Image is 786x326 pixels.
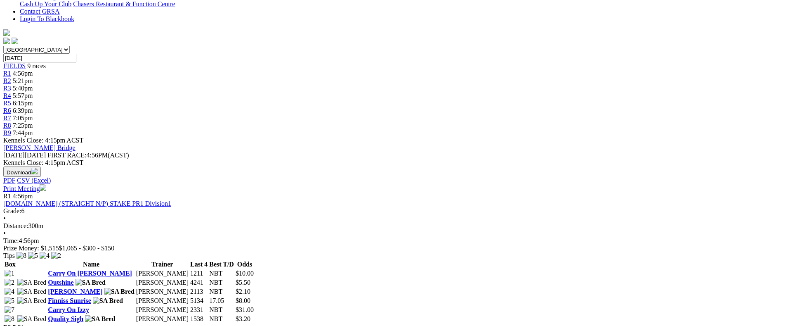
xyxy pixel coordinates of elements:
img: 8 [17,252,26,259]
img: logo-grsa-white.png [3,29,10,36]
span: $2.10 [236,288,250,295]
td: NBT [209,288,234,296]
a: R2 [3,77,11,84]
img: 7 [5,306,14,314]
a: R4 [3,92,11,99]
a: Chasers Restaurant & Function Centre [73,0,175,7]
td: 1211 [190,269,208,278]
span: 5:57pm [13,92,33,99]
a: R1 [3,70,11,77]
td: NBT [209,278,234,287]
span: $31.00 [236,306,254,313]
span: [DATE] [3,152,46,159]
span: 6:39pm [13,107,33,114]
td: [PERSON_NAME] [136,297,189,305]
img: twitter.svg [12,38,18,44]
img: SA Bred [76,279,106,286]
span: 7:05pm [13,114,33,121]
img: 2 [51,252,61,259]
a: Print Meeting [3,185,46,192]
img: facebook.svg [3,38,10,44]
td: 5134 [190,297,208,305]
th: Name [47,260,135,269]
a: FIELDS [3,62,26,69]
span: Grade: [3,207,21,214]
td: 4241 [190,278,208,287]
td: [PERSON_NAME] [136,306,189,314]
th: Odds [235,260,254,269]
td: 2113 [190,288,208,296]
span: R1 [3,193,11,200]
a: Cash Up Your Club [20,0,71,7]
div: 4:56pm [3,237,783,245]
div: Kennels Close: 4:15pm ACST [3,159,783,167]
img: 5 [28,252,38,259]
span: 4:56pm [13,70,33,77]
td: NBT [209,315,234,323]
img: SA Bred [104,288,135,295]
a: Carry On Izzy [48,306,89,313]
td: [PERSON_NAME] [136,278,189,287]
img: 4 [5,288,14,295]
span: 4:56PM(ACST) [47,152,129,159]
span: $1,065 - $300 - $150 [59,245,115,252]
img: 5 [5,297,14,305]
a: Login To Blackbook [20,15,74,22]
span: Tips [3,252,15,259]
td: 17.05 [209,297,234,305]
span: [DATE] [3,152,25,159]
div: 6 [3,207,783,215]
td: NBT [209,269,234,278]
a: R9 [3,129,11,136]
a: Contact GRSA [20,8,59,15]
a: R6 [3,107,11,114]
img: SA Bred [17,297,47,305]
span: 7:44pm [13,129,33,136]
a: CSV (Excel) [17,177,51,184]
img: SA Bred [17,288,47,295]
a: R7 [3,114,11,121]
div: Prize Money: $1,515 [3,245,783,252]
input: Select date [3,54,76,62]
a: R8 [3,122,11,129]
img: printer.svg [40,184,46,191]
span: Time: [3,237,19,244]
img: 1 [5,270,14,277]
span: Kennels Close: 4:15pm ACST [3,137,83,144]
span: FIRST RACE: [47,152,86,159]
span: $8.00 [236,297,250,304]
a: PDF [3,177,15,184]
a: Outshine [48,279,73,286]
span: $10.00 [236,270,254,277]
a: R5 [3,100,11,107]
td: 1538 [190,315,208,323]
a: [PERSON_NAME] Bridge [3,144,76,151]
a: Carry On [PERSON_NAME] [48,270,132,277]
span: 5:21pm [13,77,33,84]
img: 2 [5,279,14,286]
a: [PERSON_NAME] [48,288,102,295]
span: • [3,230,6,237]
img: SA Bred [17,279,47,286]
a: Quality Sigh [48,315,83,322]
img: SA Bred [93,297,123,305]
span: Distance: [3,222,28,229]
a: Finniss Sunrise [48,297,91,304]
td: [PERSON_NAME] [136,269,189,278]
th: Last 4 [190,260,208,269]
span: 4:56pm [13,193,33,200]
span: 9 races [27,62,46,69]
th: Best T/D [209,260,234,269]
span: • [3,215,6,222]
div: 300m [3,222,783,230]
a: R3 [3,85,11,92]
span: 6:15pm [13,100,33,107]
